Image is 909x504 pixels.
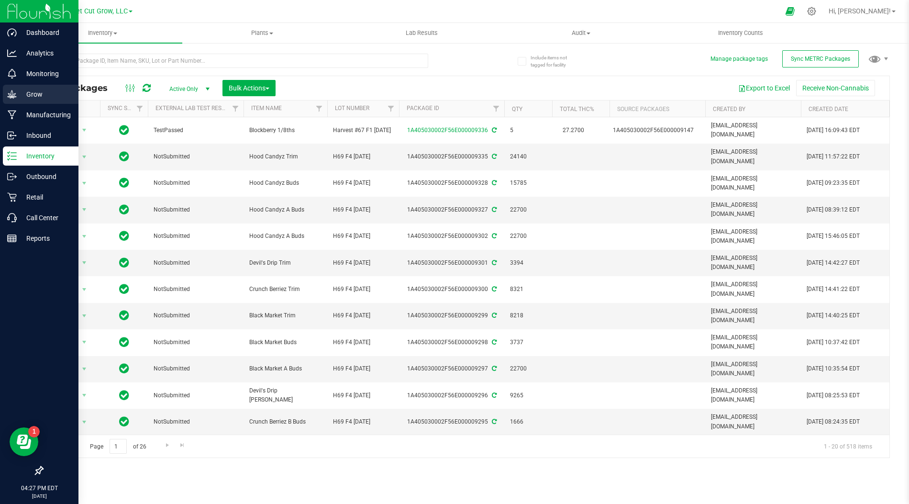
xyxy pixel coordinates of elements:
span: 1 - 20 of 518 items [816,439,880,453]
span: [EMAIL_ADDRESS][DOMAIN_NAME] [711,254,795,272]
span: [DATE] 10:35:54 EDT [807,364,860,373]
span: H69 F4 [DATE] [333,205,393,214]
span: select [78,309,90,323]
a: Filter [383,101,399,117]
a: Go to the next page [160,439,174,452]
a: Qty [512,106,522,112]
span: NotSubmitted [154,285,238,294]
span: [DATE] 11:57:22 EDT [807,152,860,161]
span: Sync METRC Packages [791,56,850,62]
inline-svg: Call Center [7,213,17,223]
span: Hood Candyz A Buds [249,232,321,241]
span: NotSubmitted [154,391,238,400]
span: 3394 [510,258,546,268]
span: NotSubmitted [154,311,238,320]
inline-svg: Manufacturing [7,110,17,120]
div: 1A405030002F56E000009300 [398,285,506,294]
span: H69 F4 [DATE] [333,258,393,268]
div: 1A405030002F56E000009298 [398,338,506,347]
span: Lab Results [393,29,451,37]
span: Sync from Compliance System [490,312,497,319]
span: 9265 [510,391,546,400]
span: All Packages [50,83,117,93]
span: Sync from Compliance System [490,127,497,134]
a: Filter [311,101,327,117]
p: Inventory [17,150,74,162]
inline-svg: Monitoring [7,69,17,78]
a: External Lab Test Result [155,105,231,112]
a: 1A405030002F56E000009336 [407,127,488,134]
a: Inventory Counts [661,23,820,43]
inline-svg: Outbound [7,172,17,181]
span: Sync from Compliance System [490,339,497,346]
span: Devil's Drip [PERSON_NAME] [249,386,321,404]
span: H69 F4 [DATE] [333,338,393,347]
span: Sync from Compliance System [490,418,497,425]
a: Plants [182,23,342,43]
span: In Sync [119,309,129,322]
span: In Sync [119,362,129,375]
span: Plants [183,29,341,37]
span: NotSubmitted [154,179,238,188]
span: Black Market A Buds [249,364,321,373]
input: 1 [110,439,127,454]
span: 15785 [510,179,546,188]
span: Audit [502,29,660,37]
p: Reports [17,233,74,244]
inline-svg: Reports [7,234,17,243]
span: 22700 [510,364,546,373]
inline-svg: Retail [7,192,17,202]
div: 1A405030002F56E000009295 [398,417,506,426]
span: NotSubmitted [154,364,238,373]
span: [EMAIL_ADDRESS][DOMAIN_NAME] [711,307,795,325]
span: Sync from Compliance System [490,179,497,186]
span: NotSubmitted [154,417,238,426]
a: Sync Status [108,105,144,112]
a: Created By [713,106,745,112]
span: [EMAIL_ADDRESS][DOMAIN_NAME] [711,413,795,431]
a: Filter [132,101,148,117]
span: In Sync [119,256,129,269]
span: Open Ecommerce Menu [779,2,801,21]
span: Sweet Cut Grow, LLC [63,7,128,15]
span: select [78,177,90,190]
span: [DATE] 08:25:53 EDT [807,391,860,400]
span: 22700 [510,205,546,214]
span: select [78,150,90,164]
span: select [78,415,90,429]
span: [EMAIL_ADDRESS][DOMAIN_NAME] [711,147,795,166]
a: Total THC% [560,106,594,112]
span: [EMAIL_ADDRESS][DOMAIN_NAME] [711,121,795,139]
a: Filter [228,101,244,117]
span: Devil's Drip Trim [249,258,321,268]
span: 27.2700 [558,123,589,137]
span: H69 F4 [DATE] [333,417,393,426]
inline-svg: Inbound [7,131,17,140]
p: 04:27 PM EDT [4,484,74,493]
iframe: Resource center unread badge [28,426,40,437]
a: Inventory [23,23,182,43]
span: [DATE] 08:24:35 EDT [807,417,860,426]
inline-svg: Inventory [7,151,17,161]
span: [EMAIL_ADDRESS][DOMAIN_NAME] [711,201,795,219]
span: Inventory Counts [705,29,776,37]
span: select [78,123,90,137]
span: 8321 [510,285,546,294]
span: NotSubmitted [154,258,238,268]
span: In Sync [119,150,129,163]
span: 5 [510,126,546,135]
span: [DATE] 09:23:35 EDT [807,179,860,188]
span: select [78,362,90,376]
span: 1666 [510,417,546,426]
span: 3737 [510,338,546,347]
span: H69 F4 [DATE] [333,232,393,241]
input: Search Package ID, Item Name, SKU, Lot or Part Number... [42,54,428,68]
p: Analytics [17,47,74,59]
p: Grow [17,89,74,100]
a: Lot Number [335,105,369,112]
div: Manage settings [806,7,818,16]
span: NotSubmitted [154,152,238,161]
span: [EMAIL_ADDRESS][DOMAIN_NAME] [711,174,795,192]
span: select [78,230,90,243]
